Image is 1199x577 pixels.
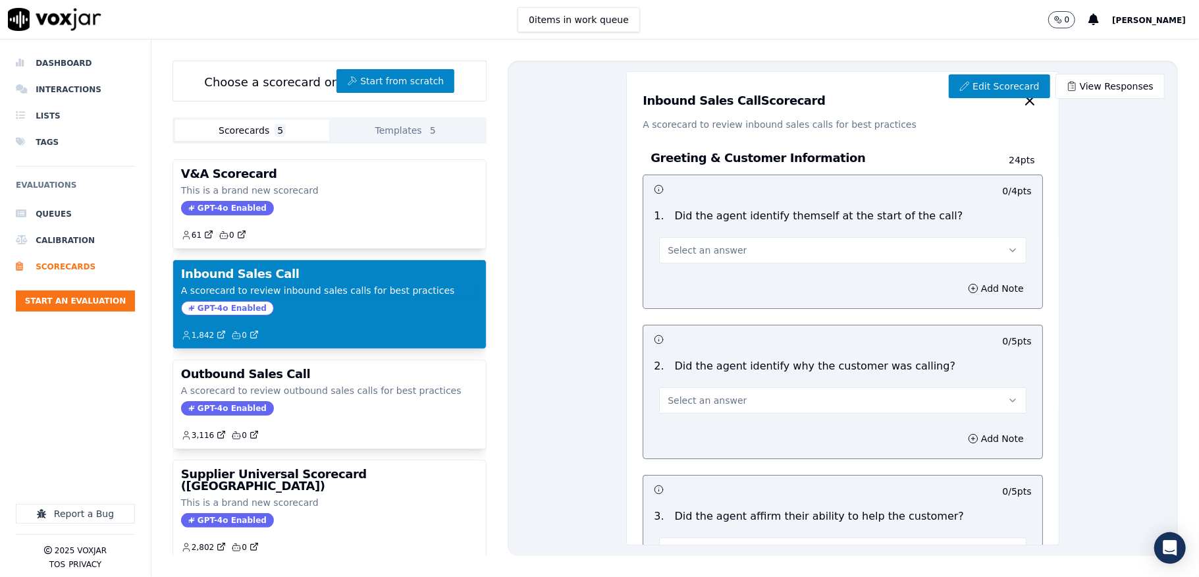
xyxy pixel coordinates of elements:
button: Add Note [960,279,1032,298]
a: 1,842 [181,330,226,341]
div: Choose a scorecard or [173,61,487,101]
a: View Responses [1055,74,1165,99]
span: Select an answer [668,244,747,257]
a: 0 [231,430,259,441]
span: 5 [275,124,286,137]
p: A scorecard to review inbound sales calls for best practices [181,284,478,297]
button: Templates [329,120,484,141]
a: 0 [219,230,246,240]
a: 2,802 [181,542,226,553]
a: Scorecards [16,254,135,280]
button: Start an Evaluation [16,290,135,312]
p: 3 . [649,508,669,524]
h3: Outbound Sales Call [181,368,478,380]
h6: Evaluations [16,177,135,201]
span: GPT-4o Enabled [181,513,274,528]
button: 0 [1048,11,1089,28]
button: Privacy [68,559,101,570]
p: 2025 Voxjar [55,545,107,556]
a: Interactions [16,76,135,103]
a: Edit Scorecard [949,74,1050,98]
span: [PERSON_NAME] [1112,16,1186,25]
a: Queues [16,201,135,227]
p: Did the agent identify themself at the start of the call? [675,208,963,224]
p: A scorecard to review outbound sales calls for best practices [181,384,478,397]
a: Lists [16,103,135,129]
p: This is a brand new scorecard [181,496,478,509]
a: Calibration [16,227,135,254]
h3: Greeting & Customer Information [651,150,971,167]
button: 2,802 [181,542,231,553]
a: Dashboard [16,50,135,76]
h3: V&A Scorecard [181,168,478,180]
span: Select an answer [668,394,747,407]
p: 2 . [649,358,669,374]
span: GPT-4o Enabled [181,401,274,416]
h3: Inbound Sales Call [181,268,478,280]
button: 1,842 [181,330,231,341]
p: Did the agent affirm their ability to help the customer? [675,508,964,524]
button: Scorecards [175,120,330,141]
p: 0 / 5 pts [1002,485,1031,498]
p: Did the agent identify why the customer was calling? [675,358,955,374]
img: voxjar logo [8,8,101,31]
a: 61 [181,230,213,240]
button: 3,116 [181,430,231,441]
h3: Inbound Sales Call Scorecard [643,95,825,107]
button: 0 [1048,11,1076,28]
p: 0 / 4 pts [1002,184,1031,198]
div: Open Intercom Messenger [1154,532,1186,564]
span: Select an answer [668,544,747,557]
button: Add Note [960,429,1032,448]
button: [PERSON_NAME] [1112,12,1199,28]
p: 1 . [649,208,669,224]
button: Start from scratch [336,69,454,93]
span: GPT-4o Enabled [181,201,274,215]
button: Report a Bug [16,504,135,524]
span: GPT-4o Enabled [181,301,274,316]
a: 0 [231,542,259,553]
a: Tags [16,129,135,155]
button: 0items in work queue [518,7,640,32]
p: 0 [1065,14,1070,25]
p: 0 / 5 pts [1002,335,1031,348]
button: TOS [49,559,65,570]
button: 61 [181,230,219,240]
a: 0 [231,330,259,341]
p: A scorecard to review inbound sales calls for best practices [643,118,1042,131]
a: 3,116 [181,430,226,441]
p: 24 pts [971,153,1034,167]
span: 5 [427,124,439,137]
h3: Supplier Universal Scorecard ([GEOGRAPHIC_DATA]) [181,468,478,492]
p: This is a brand new scorecard [181,184,478,197]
